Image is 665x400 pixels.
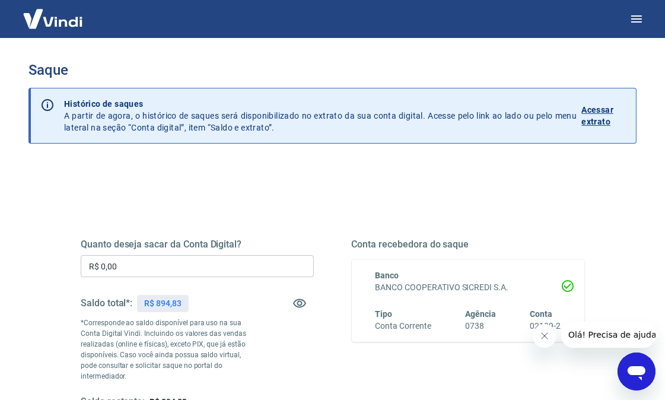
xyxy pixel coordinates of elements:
[81,297,132,309] h5: Saldo total*:
[530,320,561,332] h6: 02109-2
[352,239,585,250] h5: Conta recebedora do saque
[81,239,314,250] h5: Quanto deseja sacar da Conta Digital?
[376,281,561,294] h6: BANCO COOPERATIVO SICREDI S.A.
[561,322,656,348] iframe: Mensagem da empresa
[465,320,496,332] h6: 0738
[28,62,637,78] h3: Saque
[7,8,100,18] span: Olá! Precisa de ajuda?
[144,297,182,310] p: R$ 894,83
[376,309,393,319] span: Tipo
[581,104,626,128] p: Acessar extrato
[376,320,431,332] h6: Conta Corrente
[465,309,496,319] span: Agência
[533,324,556,348] iframe: Fechar mensagem
[64,98,577,110] p: Histórico de saques
[64,98,577,134] p: A partir de agora, o histórico de saques será disponibilizado no extrato da sua conta digital. Ac...
[581,98,626,134] a: Acessar extrato
[14,1,91,37] img: Vindi
[81,318,255,382] p: *Corresponde ao saldo disponível para uso na sua Conta Digital Vindi. Incluindo os valores das ve...
[376,271,399,280] span: Banco
[618,353,656,391] iframe: Botão para abrir a janela de mensagens
[530,309,552,319] span: Conta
